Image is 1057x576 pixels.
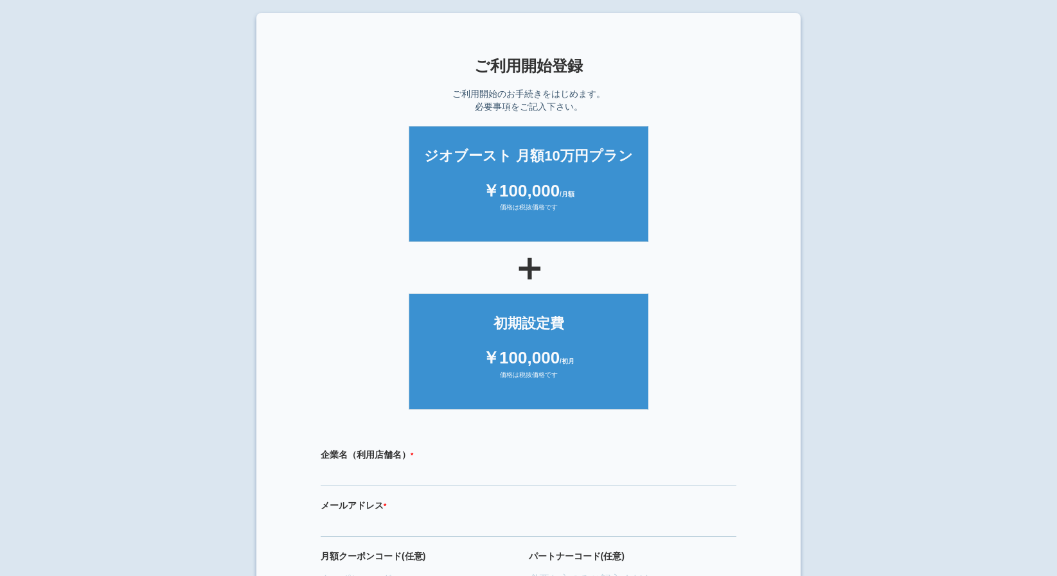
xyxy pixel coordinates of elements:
div: ￥100,000 [422,179,635,203]
label: 月額クーポンコード(任意) [321,550,510,563]
div: 価格は税抜価格です [422,371,635,390]
div: 初期設定費 [422,313,635,333]
label: 企業名（利用店舗名） [321,448,736,461]
div: 価格は税抜価格です [422,203,635,222]
label: メールアドレス [321,499,736,512]
span: /初月 [560,358,574,365]
p: ご利用開始のお手続きをはじめます。 必要事項をご記入下さい。 [452,87,605,113]
div: ￥100,000 [422,346,635,370]
div: ＋ [289,249,768,287]
label: パートナーコード(任意) [529,550,737,563]
div: ジオブースト 月額10万円プラン [422,146,635,166]
span: /月額 [560,191,574,198]
h1: ご利用開始登録 [289,58,768,74]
